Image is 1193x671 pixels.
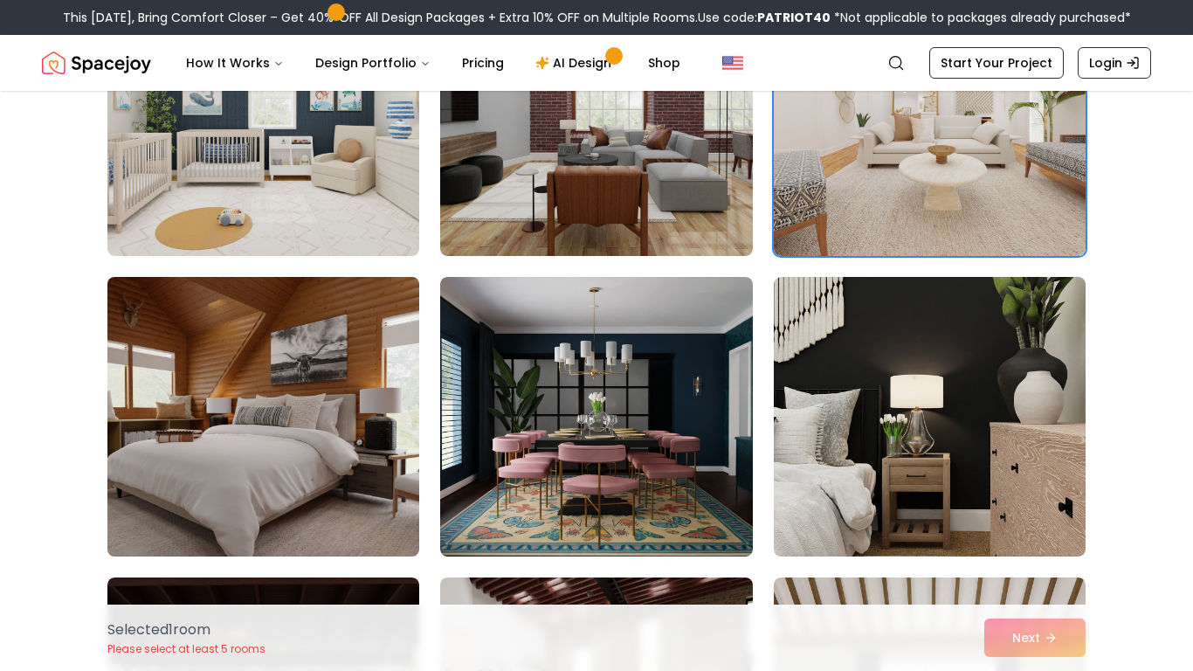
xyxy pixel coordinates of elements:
img: Room room-6 [774,277,1086,557]
p: Please select at least 5 rooms [107,642,265,656]
img: Spacejoy Logo [42,45,151,80]
span: *Not applicable to packages already purchased* [831,9,1131,26]
p: Selected 1 room [107,619,265,640]
img: United States [722,52,743,73]
b: PATRIOT40 [757,9,831,26]
div: This [DATE], Bring Comfort Closer – Get 40% OFF All Design Packages + Extra 10% OFF on Multiple R... [63,9,1131,26]
a: Pricing [448,45,518,80]
img: Room room-5 [440,277,752,557]
a: Spacejoy [42,45,151,80]
nav: Global [42,35,1151,91]
nav: Main [172,45,694,80]
a: Start Your Project [929,47,1064,79]
a: Login [1078,47,1151,79]
span: Use code: [698,9,831,26]
button: Design Portfolio [301,45,445,80]
a: Shop [634,45,694,80]
img: Room room-4 [100,270,427,564]
a: AI Design [521,45,631,80]
button: How It Works [172,45,298,80]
